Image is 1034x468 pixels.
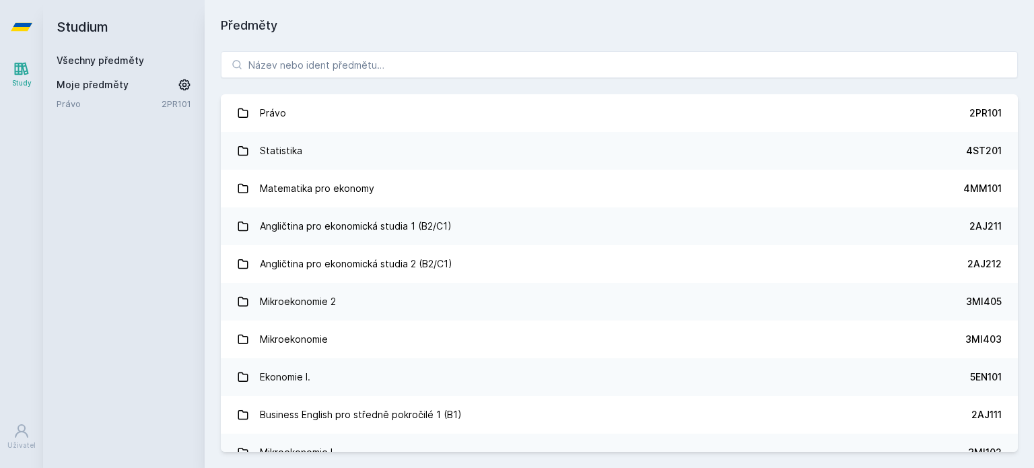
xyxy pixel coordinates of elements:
[3,54,40,95] a: Study
[221,132,1018,170] a: Statistika 4ST201
[260,401,462,428] div: Business English pro středně pokročilé 1 (B1)
[221,170,1018,207] a: Matematika pro ekonomy 4MM101
[967,257,1002,271] div: 2AJ212
[260,213,452,240] div: Angličtina pro ekonomická studia 1 (B2/C1)
[260,100,286,127] div: Právo
[221,207,1018,245] a: Angličtina pro ekonomická studia 1 (B2/C1) 2AJ211
[221,283,1018,321] a: Mikroekonomie 2 3MI405
[221,396,1018,434] a: Business English pro středně pokročilé 1 (B1) 2AJ111
[57,55,144,66] a: Všechny předměty
[260,250,452,277] div: Angličtina pro ekonomická studia 2 (B2/C1)
[57,97,162,110] a: Právo
[221,16,1018,35] h1: Předměty
[221,51,1018,78] input: Název nebo ident předmětu…
[221,94,1018,132] a: Právo 2PR101
[969,106,1002,120] div: 2PR101
[260,364,310,391] div: Ekonomie I.
[7,440,36,450] div: Uživatel
[968,446,1002,459] div: 3MI102
[970,370,1002,384] div: 5EN101
[260,175,374,202] div: Matematika pro ekonomy
[965,333,1002,346] div: 3MI403
[162,98,191,109] a: 2PR101
[966,144,1002,158] div: 4ST201
[12,78,32,88] div: Study
[963,182,1002,195] div: 4MM101
[260,288,336,315] div: Mikroekonomie 2
[221,321,1018,358] a: Mikroekonomie 3MI403
[969,220,1002,233] div: 2AJ211
[3,416,40,457] a: Uživatel
[221,358,1018,396] a: Ekonomie I. 5EN101
[971,408,1002,422] div: 2AJ111
[966,295,1002,308] div: 3MI405
[57,78,129,92] span: Moje předměty
[260,439,333,466] div: Mikroekonomie I
[260,326,328,353] div: Mikroekonomie
[260,137,302,164] div: Statistika
[221,245,1018,283] a: Angličtina pro ekonomická studia 2 (B2/C1) 2AJ212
